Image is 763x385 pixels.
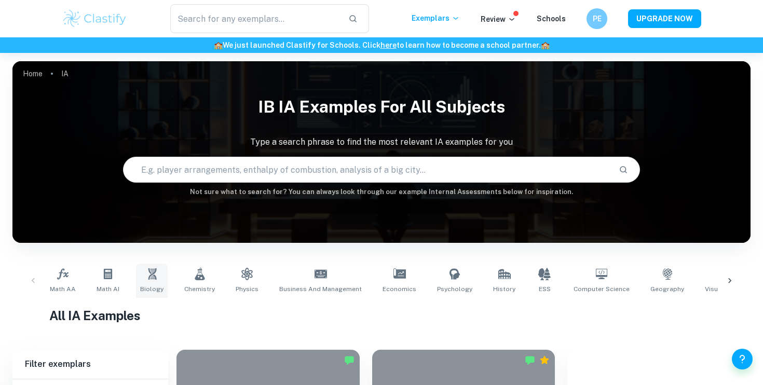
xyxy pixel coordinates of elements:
[437,284,472,294] span: Psychology
[12,187,751,197] h6: Not sure what to search for? You can always look through our example Internal Assessments below f...
[12,136,751,148] p: Type a search phrase to find the most relevant IA examples for you
[481,13,516,25] p: Review
[23,66,43,81] a: Home
[214,41,223,49] span: 🏫
[50,284,76,294] span: Math AA
[587,8,607,29] button: PE
[493,284,515,294] span: History
[525,355,535,365] img: Marked
[650,284,684,294] span: Geography
[412,12,460,24] p: Exemplars
[539,284,551,294] span: ESS
[383,284,416,294] span: Economics
[124,155,610,184] input: E.g. player arrangements, enthalpy of combustion, analysis of a big city...
[184,284,215,294] span: Chemistry
[12,90,751,123] h1: IB IA examples for all subjects
[279,284,362,294] span: Business and Management
[628,9,701,28] button: UPGRADE NOW
[97,284,119,294] span: Math AI
[732,349,753,369] button: Help and Feedback
[12,350,168,379] h6: Filter exemplars
[2,39,761,51] h6: We just launched Clastify for Schools. Click to learn how to become a school partner.
[236,284,258,294] span: Physics
[170,4,340,33] input: Search for any exemplars...
[537,15,566,23] a: Schools
[574,284,630,294] span: Computer Science
[591,13,603,24] h6: PE
[140,284,163,294] span: Biology
[380,41,397,49] a: here
[62,8,128,29] img: Clastify logo
[539,355,550,365] div: Premium
[541,41,550,49] span: 🏫
[344,355,355,365] img: Marked
[61,68,69,79] p: IA
[615,161,632,178] button: Search
[49,306,714,325] h1: All IA Examples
